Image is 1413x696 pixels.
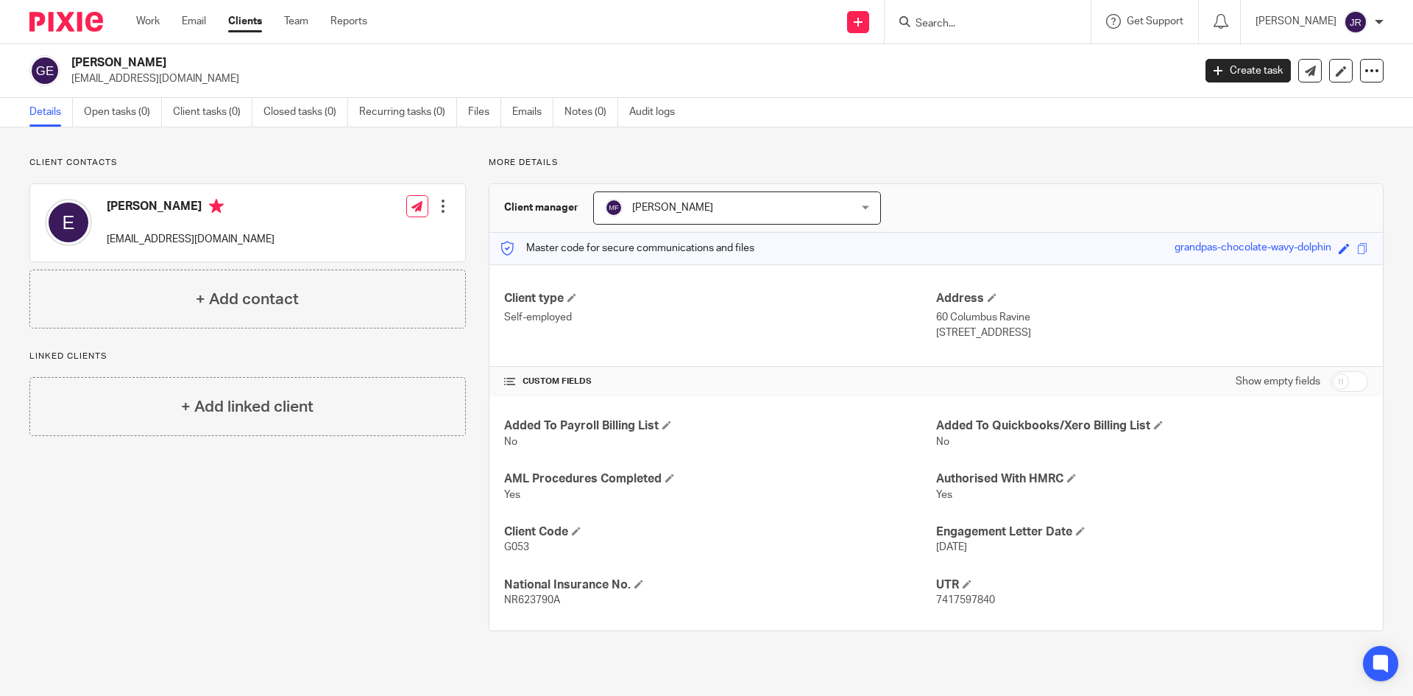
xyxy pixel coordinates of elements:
span: [PERSON_NAME] [632,203,713,213]
a: Email [182,14,206,29]
img: svg%3E [605,199,623,217]
h4: National Insurance No. [504,577,936,593]
p: Linked clients [29,351,466,362]
a: Client tasks (0) [173,98,252,127]
h4: [PERSON_NAME] [107,199,275,217]
p: [STREET_ADDRESS] [936,326,1368,340]
i: Primary [209,199,224,214]
a: Audit logs [629,98,686,127]
a: Emails [512,98,553,127]
span: NR623790A [504,595,560,605]
p: [EMAIL_ADDRESS][DOMAIN_NAME] [71,71,1183,86]
img: svg%3E [29,55,60,86]
a: Work [136,14,160,29]
h4: CUSTOM FIELDS [504,376,936,387]
span: [DATE] [936,542,967,552]
h4: AML Procedures Completed [504,471,936,487]
p: More details [489,157,1384,169]
h4: Added To Payroll Billing List [504,418,936,434]
input: Search [914,18,1047,31]
span: No [504,437,517,447]
span: No [936,437,949,447]
p: 60 Columbus Ravine [936,310,1368,325]
h4: Client type [504,291,936,306]
a: Create task [1205,59,1291,82]
img: svg%3E [1344,10,1367,34]
a: Notes (0) [564,98,618,127]
a: Reports [330,14,367,29]
h2: [PERSON_NAME] [71,55,961,71]
p: [EMAIL_ADDRESS][DOMAIN_NAME] [107,232,275,247]
h3: Client manager [504,200,578,215]
div: grandpas-chocolate-wavy-dolphin [1175,240,1331,257]
h4: Authorised With HMRC [936,471,1368,487]
p: [PERSON_NAME] [1256,14,1336,29]
span: Get Support [1127,16,1183,27]
h4: Client Code [504,524,936,540]
span: Yes [936,490,952,500]
a: Closed tasks (0) [263,98,348,127]
a: Open tasks (0) [84,98,162,127]
h4: + Add linked client [181,396,314,418]
img: svg%3E [45,199,92,246]
h4: UTR [936,577,1368,593]
p: Self-employed [504,310,936,325]
a: Recurring tasks (0) [359,98,457,127]
a: Files [468,98,501,127]
span: Yes [504,490,520,500]
a: Clients [228,14,262,29]
h4: Engagement Letter Date [936,524,1368,540]
h4: + Add contact [196,288,299,311]
a: Details [29,98,73,127]
h4: Address [936,291,1368,306]
img: Pixie [29,12,103,32]
p: Client contacts [29,157,466,169]
label: Show empty fields [1236,374,1320,389]
h4: Added To Quickbooks/Xero Billing List [936,418,1368,434]
span: 7417597840 [936,595,995,605]
a: Team [284,14,308,29]
span: G053 [504,542,529,552]
p: Master code for secure communications and files [500,241,754,256]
